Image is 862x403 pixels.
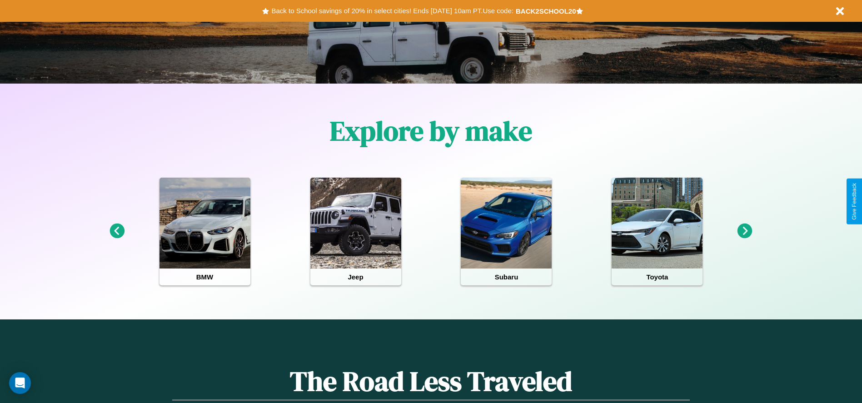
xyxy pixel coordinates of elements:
[851,183,857,220] div: Give Feedback
[172,363,689,400] h1: The Road Less Traveled
[330,112,532,149] h1: Explore by make
[516,7,576,15] b: BACK2SCHOOL20
[269,5,515,17] button: Back to School savings of 20% in select cities! Ends [DATE] 10am PT.Use code:
[310,269,401,285] h4: Jeep
[612,269,703,285] h4: Toyota
[159,269,250,285] h4: BMW
[461,269,552,285] h4: Subaru
[9,372,31,394] div: Open Intercom Messenger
